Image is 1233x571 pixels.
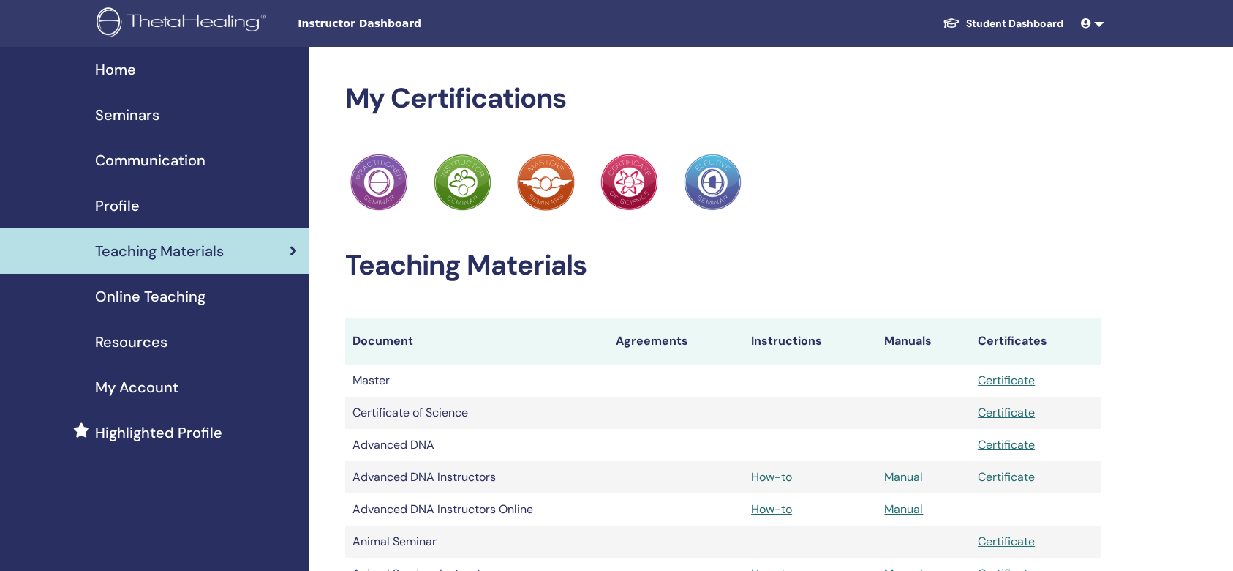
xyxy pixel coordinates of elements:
[684,154,741,211] img: Practitioner
[95,285,205,307] span: Online Teaching
[978,405,1035,420] a: Certificate
[95,104,159,126] span: Seminars
[931,10,1075,37] a: Student Dashboard
[978,469,1035,485] a: Certificate
[970,318,1101,365] th: Certificates
[744,318,877,365] th: Instructions
[517,154,574,211] img: Practitioner
[345,461,608,493] td: Advanced DNA Instructors
[95,149,205,171] span: Communication
[884,469,923,485] a: Manual
[345,82,1102,116] h2: My Certifications
[884,501,923,517] a: Manual
[95,422,222,444] span: Highlighted Profile
[95,240,224,262] span: Teaching Materials
[751,469,792,485] a: How-to
[600,154,657,211] img: Practitioner
[608,318,744,365] th: Agreements
[95,195,140,217] span: Profile
[978,534,1035,549] a: Certificate
[751,501,792,517] a: How-to
[298,16,517,31] span: Instructor Dashboard
[434,154,491,211] img: Practitioner
[345,365,608,397] td: Master
[877,318,970,365] th: Manuals
[345,493,608,526] td: Advanced DNA Instructors Online
[97,7,271,40] img: logo.png
[95,331,167,353] span: Resources
[350,154,407,211] img: Practitioner
[978,373,1035,388] a: Certificate
[95,376,178,398] span: My Account
[345,249,1102,283] h2: Teaching Materials
[345,429,608,461] td: Advanced DNA
[978,437,1035,452] a: Certificate
[345,526,608,558] td: Animal Seminar
[943,17,960,29] img: graduation-cap-white.svg
[345,397,608,429] td: Certificate of Science
[95,59,136,81] span: Home
[345,318,608,365] th: Document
